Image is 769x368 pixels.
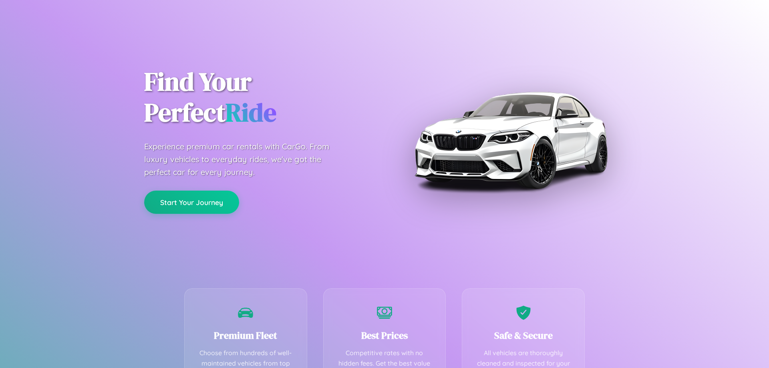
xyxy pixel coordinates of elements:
[474,329,572,342] h3: Safe & Secure
[336,329,434,342] h3: Best Prices
[144,140,344,179] p: Experience premium car rentals with CarGo. From luxury vehicles to everyday rides, we've got the ...
[225,95,276,130] span: Ride
[411,40,611,240] img: Premium BMW car rental vehicle
[144,66,372,128] h1: Find Your Perfect
[144,191,239,214] button: Start Your Journey
[197,329,295,342] h3: Premium Fleet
